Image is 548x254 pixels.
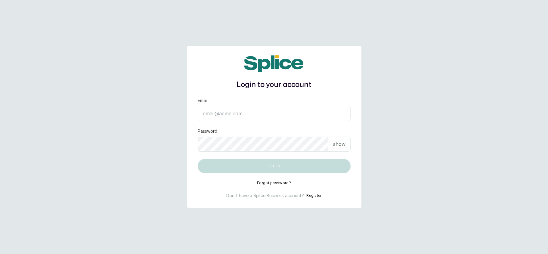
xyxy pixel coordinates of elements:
[198,106,351,121] input: email@acme.com
[333,141,345,148] p: show
[306,193,321,199] button: Register
[198,128,217,134] label: Password
[198,159,351,173] button: Log in
[198,79,351,90] h1: Login to your account
[198,98,208,104] label: Email
[257,181,291,185] button: Forgot password?
[226,193,304,199] p: Don't have a Splice Business account?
